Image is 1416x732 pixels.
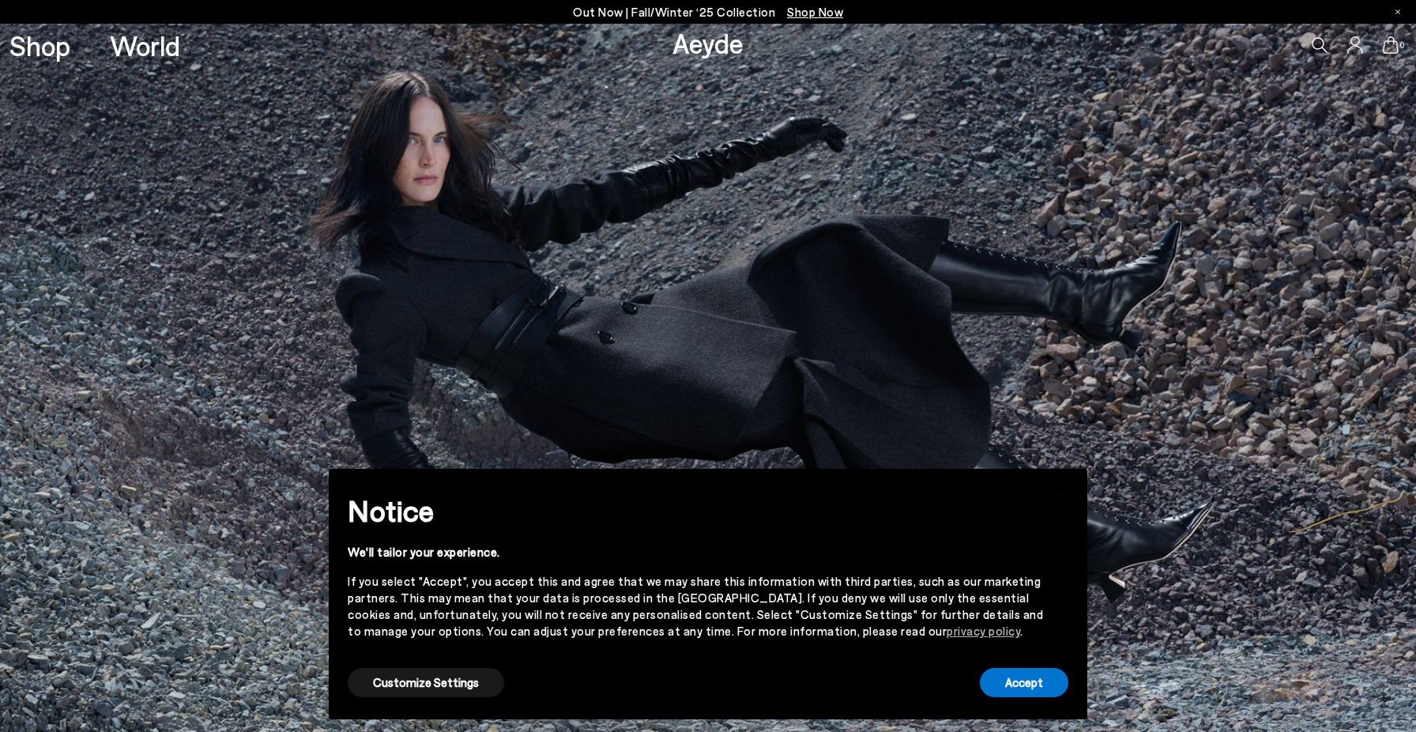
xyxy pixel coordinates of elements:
div: If you select "Accept", you accept this and agree that we may share this information with third p... [348,573,1043,640]
button: Close this notice [1043,474,1081,511]
a: privacy policy [947,624,1020,638]
h2: Notice [348,490,1043,531]
div: We'll tailor your experience. [348,544,1043,560]
span: × [1056,481,1068,504]
button: Customize Settings [348,668,504,697]
button: Accept [980,668,1068,697]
